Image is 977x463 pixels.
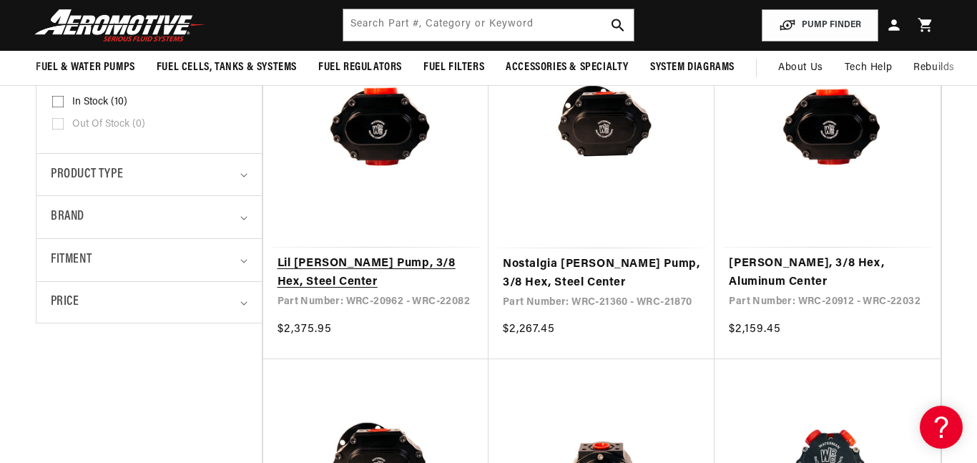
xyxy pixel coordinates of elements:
[413,51,495,84] summary: Fuel Filters
[343,9,634,41] input: Search by Part Number, Category or Keyword
[639,51,745,84] summary: System Diagrams
[51,293,79,312] span: Price
[278,255,474,291] a: Lil [PERSON_NAME] Pump, 3/8 Hex, Steel Center
[729,255,926,291] a: [PERSON_NAME], 3/8 Hex, Aluminum Center
[778,62,823,73] span: About Us
[157,60,297,75] span: Fuel Cells, Tanks & Systems
[602,9,634,41] button: search button
[51,239,247,281] summary: Fitment (0 selected)
[495,51,639,84] summary: Accessories & Specialty
[845,60,892,76] span: Tech Help
[913,60,955,76] span: Rebuilds
[51,196,247,238] summary: Brand (0 selected)
[51,165,123,185] span: Product type
[903,51,966,85] summary: Rebuilds
[767,51,834,85] a: About Us
[72,118,145,131] span: Out of stock (0)
[650,60,735,75] span: System Diagrams
[503,255,700,292] a: Nostalgia [PERSON_NAME] Pump, 3/8 Hex, Steel Center
[31,9,210,42] img: Aeromotive
[146,51,308,84] summary: Fuel Cells, Tanks & Systems
[51,282,247,323] summary: Price
[762,9,878,42] button: PUMP FINDER
[51,154,247,196] summary: Product type (0 selected)
[423,60,484,75] span: Fuel Filters
[51,250,92,271] span: Fitment
[308,51,413,84] summary: Fuel Regulators
[506,60,629,75] span: Accessories & Specialty
[36,60,135,75] span: Fuel & Water Pumps
[25,51,146,84] summary: Fuel & Water Pumps
[318,60,402,75] span: Fuel Regulators
[72,96,127,109] span: In stock (10)
[51,207,84,228] span: Brand
[834,51,903,85] summary: Tech Help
